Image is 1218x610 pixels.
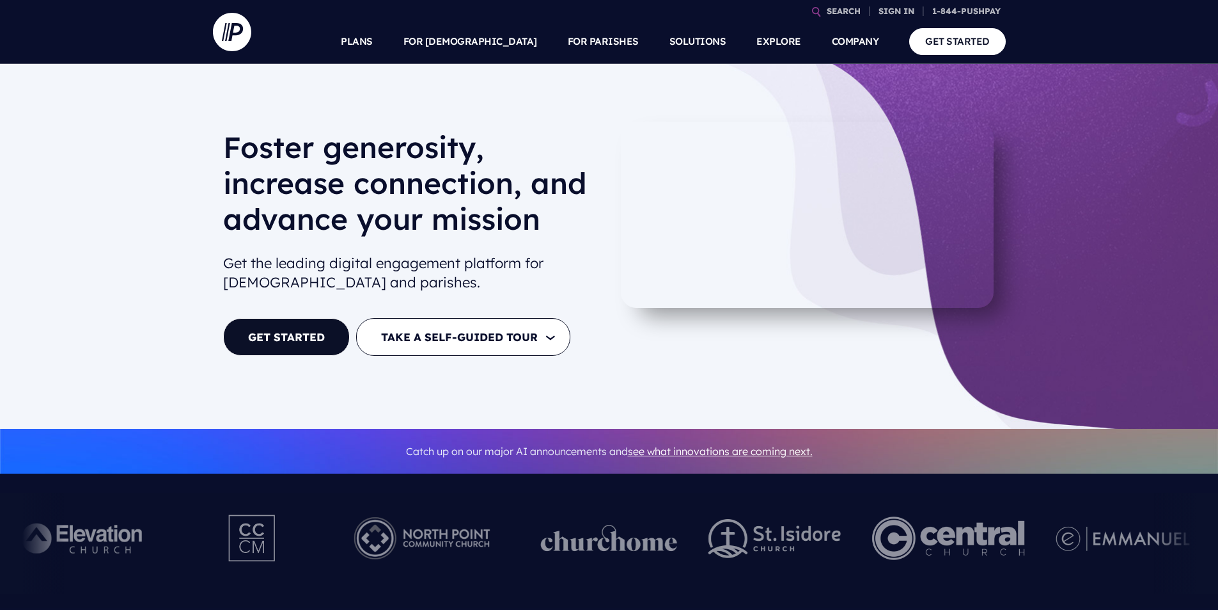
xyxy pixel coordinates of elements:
[341,19,373,64] a: PLANS
[909,28,1006,54] a: GET STARTED
[223,129,599,247] h1: Foster generosity, increase connection, and advance your mission
[356,318,570,356] button: TAKE A SELF-GUIDED TOUR
[223,248,599,298] h2: Get the leading digital engagement platform for [DEMOGRAPHIC_DATA] and parishes.
[223,437,995,466] p: Catch up on our major AI announcements and
[669,19,726,64] a: SOLUTIONS
[832,19,879,64] a: COMPANY
[202,503,303,574] img: Pushpay_Logo__CCM
[541,525,678,552] img: pp_logos_1
[403,19,537,64] a: FOR [DEMOGRAPHIC_DATA]
[223,318,350,356] a: GET STARTED
[708,519,841,558] img: pp_logos_2
[872,503,1025,574] img: Central Church Henderson NV
[334,503,510,574] img: Pushpay_Logo__NorthPoint
[628,445,813,458] a: see what innovations are coming next.
[756,19,801,64] a: EXPLORE
[568,19,639,64] a: FOR PARISHES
